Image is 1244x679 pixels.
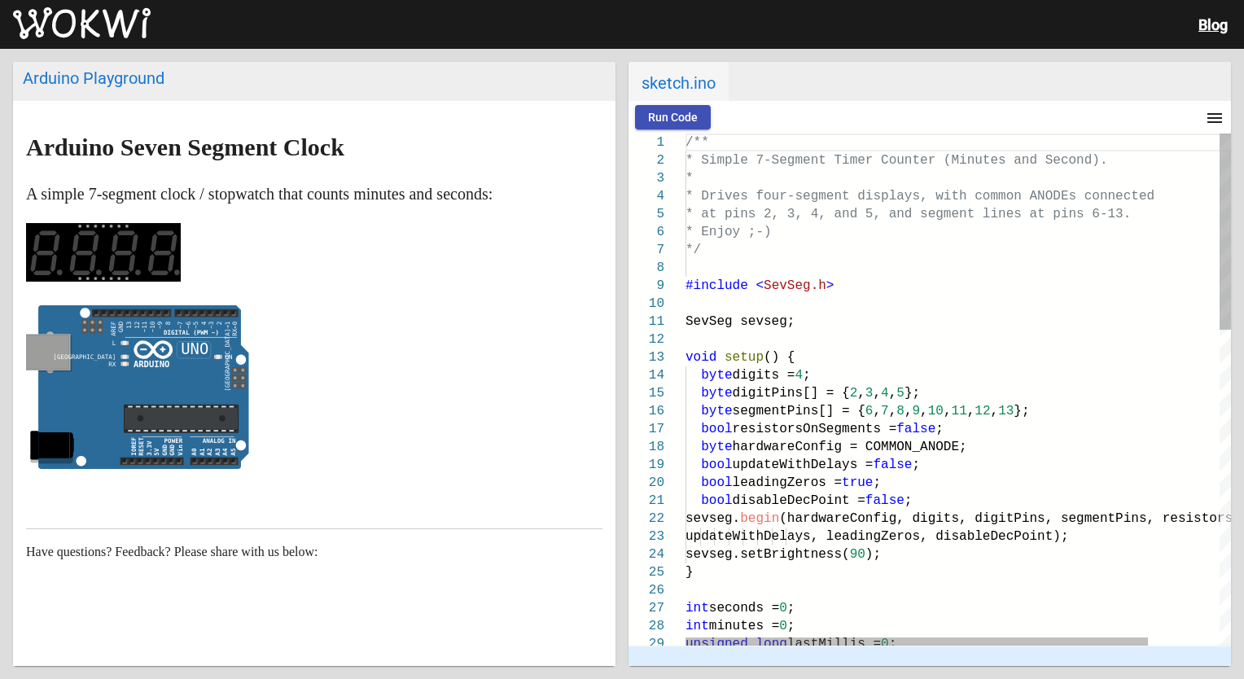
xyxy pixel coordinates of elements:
[787,637,881,651] span: lastMillis =
[629,563,664,581] div: 25
[701,440,732,454] span: byte
[629,402,664,420] div: 16
[629,384,664,402] div: 15
[686,547,850,562] span: sevseg.setBrightness(
[959,529,1068,544] span: ableDecPoint);
[686,153,1068,168] span: * Simple 7-Segment Timer Counter (Minutes and Sec
[686,565,694,580] span: }
[913,404,921,418] span: 9
[629,456,664,474] div: 19
[733,458,874,472] span: updateWithDelays =
[629,635,664,653] div: 29
[896,404,905,418] span: 8
[629,313,664,331] div: 11
[629,438,664,456] div: 18
[850,547,865,562] span: 90
[896,422,935,436] span: false
[998,404,1014,418] span: 13
[873,386,881,401] span: ,
[1205,108,1224,128] mat-icon: menu
[629,599,664,617] div: 27
[13,7,151,40] img: Wokwi
[629,187,664,205] div: 4
[857,386,865,401] span: ,
[629,348,664,366] div: 13
[756,278,764,293] span: <
[881,386,889,401] span: 4
[865,404,874,418] span: 6
[686,529,959,544] span: updateWithDelays, leadingZeros, dis
[26,134,602,160] h1: Arduino Seven Segment Clock
[795,368,803,383] span: 4
[803,368,811,383] span: ;
[889,637,897,651] span: ;
[629,151,664,169] div: 2
[629,295,664,313] div: 10
[905,404,913,418] span: ,
[1198,16,1228,33] a: Blog
[629,241,664,259] div: 7
[629,277,664,295] div: 9
[1014,404,1029,418] span: };
[733,440,967,454] span: hardwareConfig = COMMON_ANODE;
[896,386,905,401] span: 5
[1068,153,1107,168] span: ond).
[1068,207,1131,221] span: ns 6-13.
[935,422,944,436] span: ;
[23,68,606,88] div: Arduino Playground
[733,404,865,418] span: segmentPins[] = {
[686,637,748,651] span: unsigned
[648,111,698,124] span: Run Code
[629,617,664,635] div: 28
[740,511,779,526] span: begin
[26,545,318,559] span: Have questions? Feedback? Please share with us below:
[733,368,795,383] span: digits =
[826,278,834,293] span: >
[629,134,664,151] div: 1
[629,205,664,223] div: 5
[873,404,881,418] span: ,
[787,601,795,615] span: ;
[701,368,732,383] span: byte
[889,386,897,401] span: ,
[686,350,716,365] span: void
[709,619,779,633] span: minutes =
[629,474,664,492] div: 20
[629,510,664,528] div: 22
[629,259,664,277] div: 8
[701,386,732,401] span: byte
[629,528,664,545] div: 23
[686,601,709,615] span: int
[842,475,873,490] span: true
[912,458,920,472] span: ;
[764,350,795,365] span: () {
[709,601,779,615] span: seconds =
[701,422,732,436] span: bool
[920,404,928,418] span: ,
[764,278,826,293] span: SevSeg.h
[779,619,787,633] span: 0
[725,350,764,365] span: setup
[865,493,905,508] span: false
[701,475,732,490] span: bool
[701,404,732,418] span: byte
[733,386,850,401] span: digitPins[] = {
[756,637,786,651] span: long
[629,545,664,563] div: 24
[905,493,913,508] span: ;
[975,404,990,418] span: 12
[865,386,874,401] span: 3
[733,475,842,490] span: leadingZeros =
[928,404,944,418] span: 10
[686,189,1068,204] span: * Drives four-segment displays, with common ANODE
[873,475,881,490] span: ;
[967,404,975,418] span: ,
[787,619,795,633] span: ;
[686,207,1068,221] span: * at pins 2, 3, 4, and 5, and segment lines at pi
[905,386,920,401] span: };
[686,619,709,633] span: int
[686,511,740,526] span: sevseg.
[991,404,999,418] span: ,
[865,547,881,562] span: );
